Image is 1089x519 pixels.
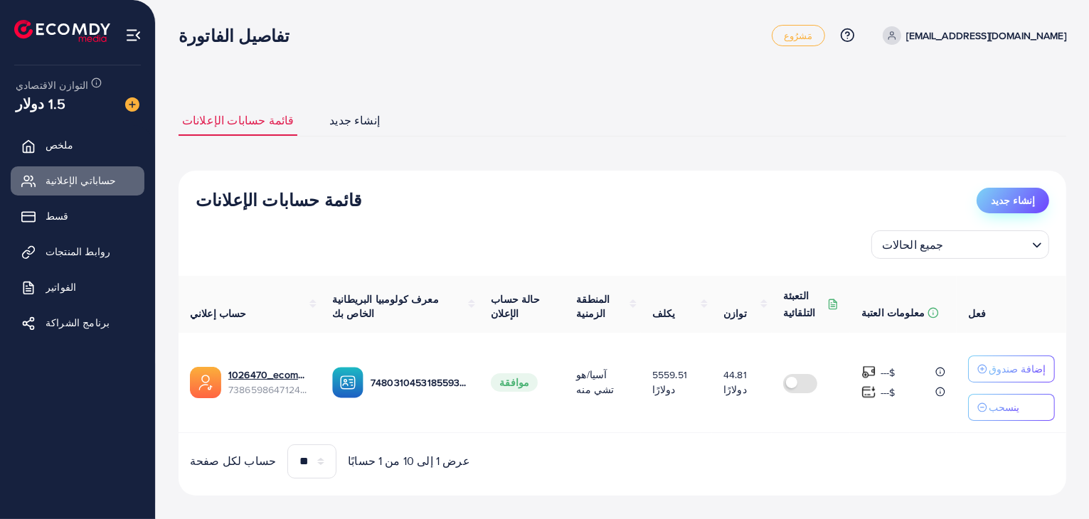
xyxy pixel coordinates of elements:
[46,280,76,294] font: الفواتير
[784,29,813,42] font: مَشرُوع
[783,289,815,320] font: التعبئة التلقائية
[11,273,144,301] a: الفواتير
[46,173,117,188] font: حساباتي الإعلانية
[125,97,139,112] img: صورة
[989,362,1046,376] font: إضافة صندوق
[861,385,876,400] img: مبلغ التعبئة
[881,385,896,400] font: ---$
[968,394,1055,421] button: ينسحب
[11,237,144,266] a: روابط المنتجات
[772,25,825,46] a: مَشرُوع
[977,188,1049,213] button: إنشاء جديد
[499,375,529,390] font: موافقة
[46,138,74,152] font: ملخص
[882,237,944,252] font: جميع الحالات
[11,309,144,337] a: برنامج الشراكة
[968,355,1055,382] button: إضافة صندوق
[968,306,986,321] font: فعل
[723,368,747,396] font: 44.81 دولارًا
[576,368,614,396] font: آسيا/هو تشي منه
[348,453,470,469] font: عرض 1 إلى 10 من 1 حسابًا
[948,232,1026,255] input: البحث عن الخيار
[196,188,361,212] font: قائمة حسابات الإعلانات
[861,306,925,320] font: معلومات العتبة
[329,112,380,128] font: إنشاء جديد
[16,78,89,92] font: التوازن الاقتصادي
[179,23,289,48] font: تفاصيل الفاتورة
[14,20,110,42] img: الشعار
[182,112,294,128] font: قائمة حسابات الإعلانات
[228,368,309,382] a: 1026470_ecomdy_pancake_1741645563431
[907,28,1066,43] font: [EMAIL_ADDRESS][DOMAIN_NAME]
[46,245,110,259] font: روابط المنتجات
[228,368,309,397] div: <span class='underline'>1026470_ecomdy_pancake_1741645563431</span></br>7386598647124754433
[332,292,439,321] font: معرف كولومبيا البريطانية الخاص بك
[371,375,514,390] font: المعرف: 7480310453185593361
[652,306,676,321] font: يكلف
[877,26,1066,45] a: [EMAIL_ADDRESS][DOMAIN_NAME]
[46,316,110,330] font: برنامج الشراكة
[190,306,247,321] font: حساب إعلاني
[861,365,876,380] img: مبلغ التعبئة
[871,230,1049,259] div: البحث عن الخيار
[11,131,144,159] a: ملخص
[991,193,1035,208] font: إنشاء جديد
[652,368,687,396] font: 5559.51 دولارًا
[190,453,276,469] font: حساب لكل صفحة
[16,93,65,114] font: 1.5 دولار
[11,166,144,195] a: حساباتي الإعلانية
[125,27,142,43] img: قائمة طعام
[11,202,144,230] a: قسط
[576,292,610,321] font: المنطقة الزمنية
[1029,455,1078,508] iframe: محادثة
[989,400,1019,414] font: ينسحب
[491,292,539,321] font: حالة حساب الإعلان
[190,367,221,398] img: ic-ads-acc.e4c84228.svg
[228,382,373,397] font: المعرف: 7386598647124754433
[46,209,68,223] font: قسط
[228,368,429,382] font: 1026470_ecomdy_pancake_1741645563431
[881,365,896,380] font: ---$
[723,306,747,321] font: توازن
[332,367,363,398] img: ic-ba-acc.ded83a64.svg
